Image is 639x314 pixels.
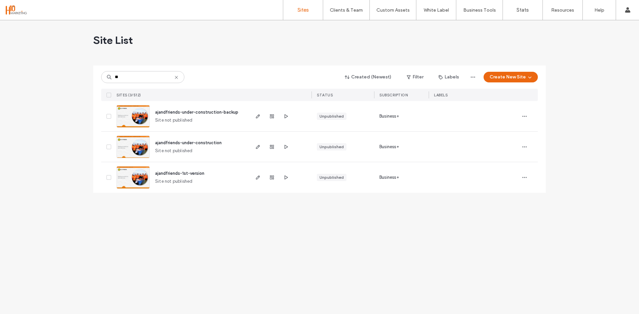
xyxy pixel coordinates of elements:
[155,178,193,185] span: Site not published
[155,171,204,176] a: ajandfriends-1st-version
[484,72,538,82] button: Create New Site
[15,5,29,11] span: Help
[433,72,465,82] button: Labels
[155,148,193,154] span: Site not published
[379,144,399,150] span: Business+
[379,93,408,97] span: SUBSCRIPTION
[155,140,222,145] a: ajandfriends-under-construction
[155,110,238,115] a: ajandfriends-under-construction-backup
[517,7,529,13] label: Stats
[93,34,133,47] span: Site List
[594,7,604,13] label: Help
[551,7,574,13] label: Resources
[379,174,399,181] span: Business+
[298,7,309,13] label: Sites
[317,93,333,97] span: STATUS
[155,117,193,124] span: Site not published
[319,144,344,150] div: Unpublished
[339,72,397,82] button: Created (Newest)
[400,72,430,82] button: Filter
[434,93,448,97] span: LABELS
[330,7,363,13] label: Clients & Team
[463,7,496,13] label: Business Tools
[319,174,344,180] div: Unpublished
[376,7,410,13] label: Custom Assets
[424,7,449,13] label: White Label
[319,113,344,119] div: Unpublished
[116,93,141,97] span: SITES (3/512)
[379,113,399,120] span: Business+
